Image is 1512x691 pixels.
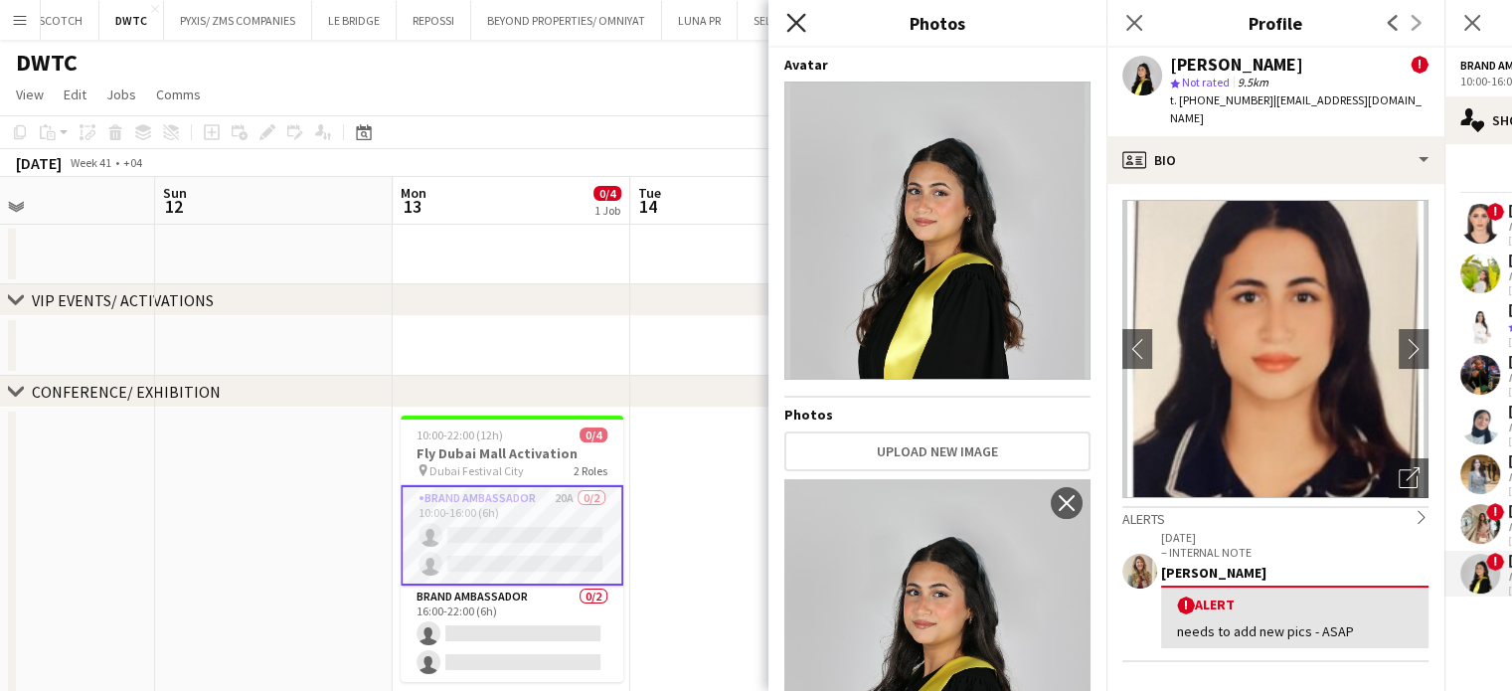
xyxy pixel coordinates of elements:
[401,416,623,682] app-job-card: 10:00-22:00 (12h)0/4Fly Dubai Mall Activation Dubai Festival City2 RolesBrand Ambassador20A0/210:...
[429,463,524,478] span: Dubai Festival City
[32,290,214,310] div: VIP EVENTS/ ACTIVATIONS
[56,82,94,107] a: Edit
[1122,506,1428,528] div: Alerts
[1177,596,1413,614] div: Alert
[1486,553,1504,571] span: !
[64,86,86,103] span: Edit
[1170,92,1273,107] span: t. [PHONE_NUMBER]
[417,428,503,442] span: 10:00-22:00 (12h)
[398,195,426,218] span: 13
[148,82,209,107] a: Comms
[593,186,621,201] span: 0/4
[1486,203,1504,221] span: !
[1106,136,1444,184] div: Bio
[16,48,78,78] h1: DWTC
[16,153,62,173] div: [DATE]
[32,382,221,402] div: CONFERENCE/ EXHIBITION
[1177,622,1413,640] div: needs to add new pics - ASAP
[1170,56,1303,74] div: [PERSON_NAME]
[784,56,1091,74] h4: Avatar
[401,184,426,202] span: Mon
[738,1,856,40] button: SELECTION ARTS
[784,406,1091,424] h4: Photos
[1389,458,1428,498] div: Open photos pop-in
[401,586,623,682] app-card-role: Brand Ambassador0/216:00-22:00 (6h)
[1182,75,1230,89] span: Not rated
[768,10,1106,36] h3: Photos
[8,82,52,107] a: View
[156,86,201,103] span: Comms
[160,195,187,218] span: 12
[401,444,623,462] h3: Fly Dubai Mall Activation
[580,428,607,442] span: 0/4
[312,1,397,40] button: LE BRIDGE
[1161,530,1428,545] p: [DATE]
[397,1,471,40] button: REPOSSI
[635,195,661,218] span: 14
[1411,56,1428,74] span: !
[638,184,661,202] span: Tue
[1234,75,1272,89] span: 9.5km
[106,86,136,103] span: Jobs
[98,82,144,107] a: Jobs
[123,155,142,170] div: +04
[164,1,312,40] button: PYXIS/ ZMS COMPANIES
[471,1,662,40] button: BEYOND PROPERTIES/ OMNIYAT
[784,432,1091,471] button: Upload new image
[784,82,1091,380] img: Crew avatar
[16,86,44,103] span: View
[66,155,115,170] span: Week 41
[594,203,620,218] div: 1 Job
[401,485,623,586] app-card-role: Brand Ambassador20A0/210:00-16:00 (6h)
[662,1,738,40] button: LUNA PR
[1106,10,1444,36] h3: Profile
[1161,564,1428,582] div: [PERSON_NAME]
[1486,503,1504,521] span: !
[99,1,164,40] button: DWTC
[1177,597,1195,614] span: !
[1161,545,1428,560] p: – INTERNAL NOTE
[1170,92,1422,125] span: | [EMAIL_ADDRESS][DOMAIN_NAME]
[574,463,607,478] span: 2 Roles
[1122,200,1428,498] img: Crew avatar or photo
[163,184,187,202] span: Sun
